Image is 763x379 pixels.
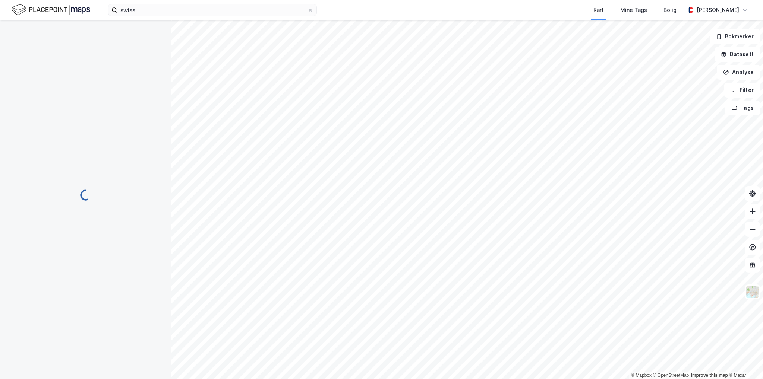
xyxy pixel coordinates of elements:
[725,101,760,115] button: Tags
[663,6,677,15] div: Bolig
[745,285,760,299] img: Z
[715,47,760,62] button: Datasett
[697,6,739,15] div: [PERSON_NAME]
[724,83,760,98] button: Filter
[653,373,689,378] a: OpenStreetMap
[80,189,92,201] img: spinner.a6d8c91a73a9ac5275cf975e30b51cfb.svg
[631,373,652,378] a: Mapbox
[117,4,308,16] input: Søk på adresse, matrikkel, gårdeiere, leietakere eller personer
[717,65,760,80] button: Analyse
[620,6,647,15] div: Mine Tags
[726,343,763,379] iframe: Chat Widget
[593,6,604,15] div: Kart
[691,373,728,378] a: Improve this map
[12,3,90,16] img: logo.f888ab2527a4732fd821a326f86c7f29.svg
[710,29,760,44] button: Bokmerker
